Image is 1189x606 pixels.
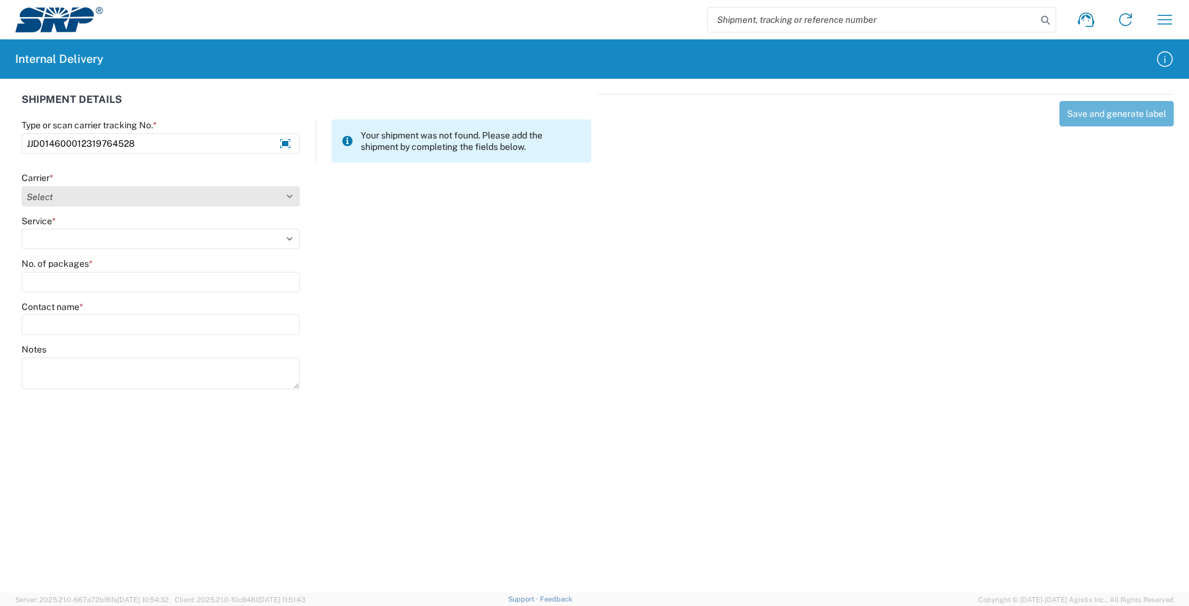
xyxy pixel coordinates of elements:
span: Client: 2025.21.0-f0c8481 [175,596,306,603]
span: Server: 2025.21.0-667a72bf6fa [15,596,169,603]
span: [DATE] 11:51:43 [258,596,306,603]
div: SHIPMENT DETAILS [22,94,591,119]
span: [DATE] 10:54:32 [118,596,169,603]
a: Support [508,595,540,603]
span: Your shipment was not found. Please add the shipment by completing the fields below. [361,130,581,152]
label: Contact name [22,301,83,313]
label: Service [22,215,56,227]
a: Feedback [540,595,572,603]
span: Copyright © [DATE]-[DATE] Agistix Inc., All Rights Reserved [978,594,1174,605]
label: Notes [22,344,46,355]
label: No. of packages [22,258,93,269]
h2: Internal Delivery [15,51,104,67]
label: Type or scan carrier tracking No. [22,119,157,131]
img: srp [15,7,103,32]
label: Carrier [22,172,53,184]
input: Shipment, tracking or reference number [708,8,1037,32]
